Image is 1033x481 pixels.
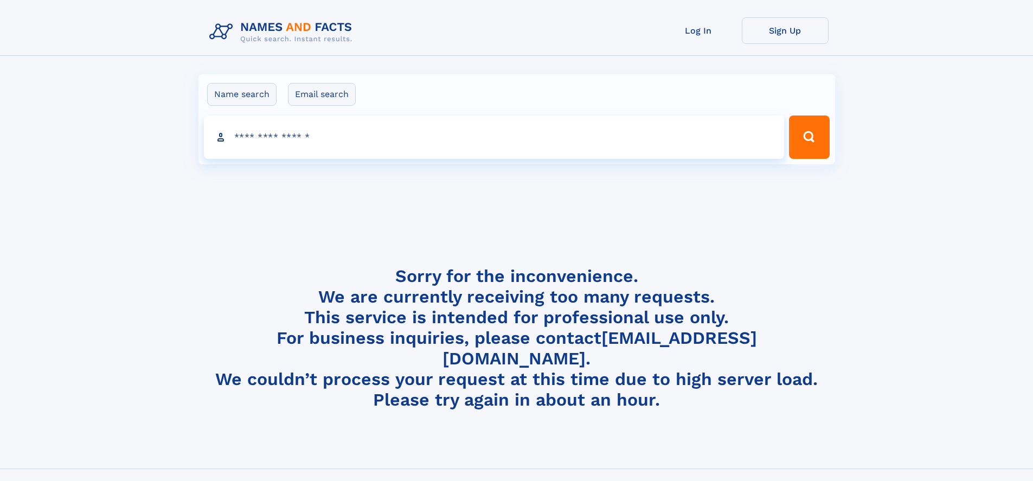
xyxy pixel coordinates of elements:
[205,266,829,411] h4: Sorry for the inconvenience. We are currently receiving too many requests. This service is intend...
[205,17,361,47] img: Logo Names and Facts
[207,83,277,106] label: Name search
[442,328,757,369] a: [EMAIL_ADDRESS][DOMAIN_NAME]
[655,17,742,44] a: Log In
[789,116,829,159] button: Search Button
[742,17,829,44] a: Sign Up
[288,83,356,106] label: Email search
[204,116,785,159] input: search input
